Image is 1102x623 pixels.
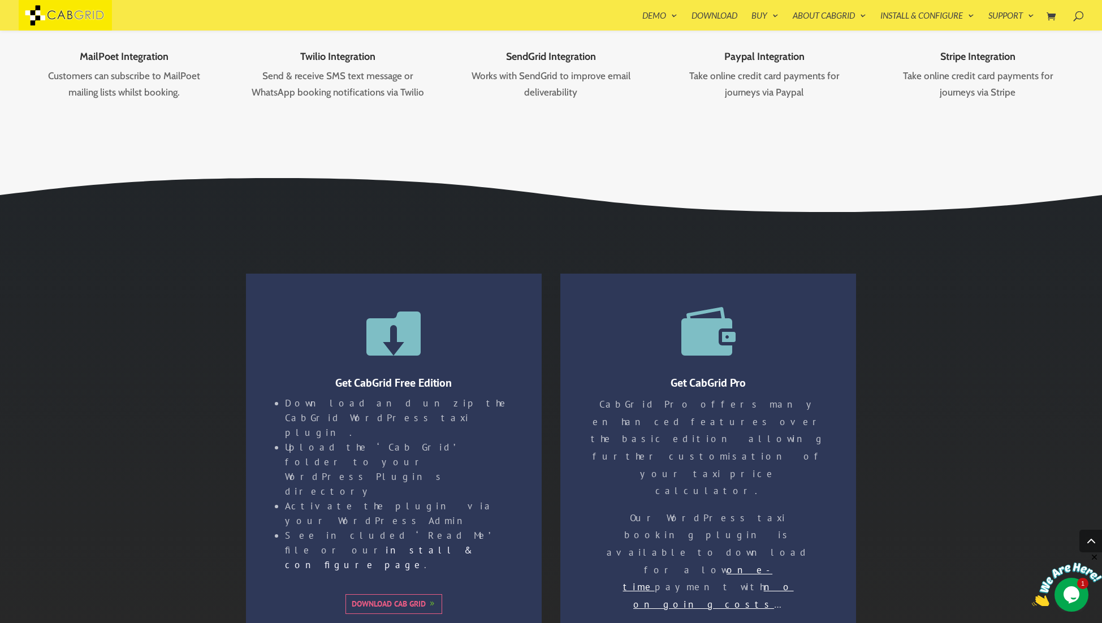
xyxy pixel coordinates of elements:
[724,50,805,63] span: Paypal Integration
[590,509,827,623] p: Our WordPress taxi booking plugin is available to download for a low payment with …
[590,396,827,509] p: CabGrid Pro offers many enhanced features over the basic edition allowing further customisation o...
[285,528,512,572] li: See included ‘Read Me’ file or our .
[506,50,596,63] span: SendGrid Integration
[345,594,442,613] a: Download Cab Grid
[793,11,866,31] a: About CabGrid
[285,499,512,528] li: Activate the plugin via your WordPress Admin
[366,305,421,359] span: 
[19,8,112,20] a: CabGrid Taxi Plugin
[642,11,677,31] a: Demo
[940,50,1015,63] span: Stripe Integration
[751,11,779,31] a: Buy
[335,375,452,390] span: Get CabGrid Free Edition
[692,11,737,31] a: Download
[300,50,375,63] span: Twilio Integration
[681,305,736,359] a: 
[460,68,642,101] p: Works with SendGrid to improve email deliverability
[285,440,512,499] li: Upload the ‘Cab Grid’ folder to your WordPress Plugins directory
[633,581,794,611] u: no ongoing costs
[285,544,470,571] a: install & configure page
[285,396,512,440] li: Download and unzip the CabGrid WordPress taxi plugin.
[33,68,215,101] p: Customers can subscribe to MailPoet mailing lists whilst booking.
[1032,552,1102,606] iframe: chat widget
[673,68,855,101] p: Take online credit card payments for journeys via Paypal
[887,68,1069,101] p: Take online credit card payments for journeys via Stripe
[247,68,429,101] p: Send & receive SMS text message or WhatsApp booking notifications via Twilio
[880,11,974,31] a: Install & Configure
[671,375,746,390] a: Get CabGrid Pro
[80,50,168,63] span: MailPoet Integration
[988,11,1034,31] a: Support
